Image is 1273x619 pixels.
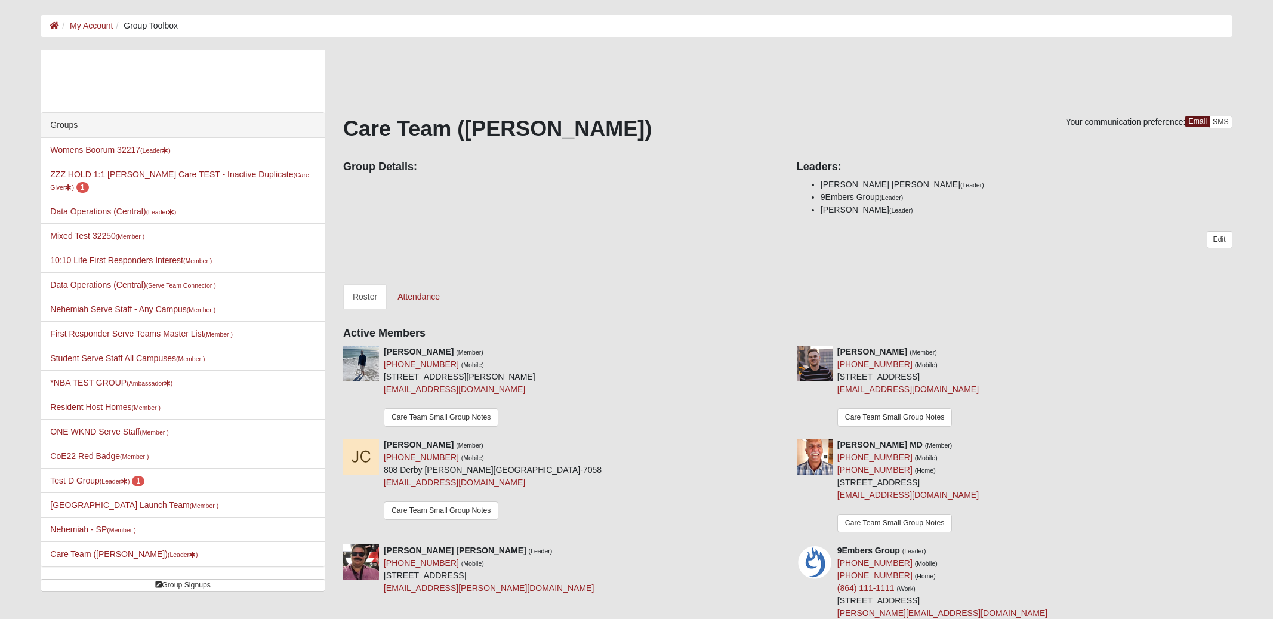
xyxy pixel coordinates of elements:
small: (Leader ) [146,208,177,215]
a: Student Serve Staff All Campuses(Member ) [50,353,205,363]
strong: 9Embers Group [837,546,900,555]
small: (Home) [915,467,936,474]
a: [PHONE_NUMBER] [384,558,459,568]
a: Test D Group(Leader) 1 [50,476,144,485]
a: My Account [70,21,113,30]
a: Care Team Small Group Notes [837,408,953,427]
a: First Responder Serve Teams Master List(Member ) [50,329,233,338]
small: (Leader) [529,547,553,555]
a: Womens Boorum 32217(Leader) [50,145,170,155]
small: (Leader) [960,181,984,189]
a: CoE22 Red Badge(Member ) [50,451,149,461]
small: (Mobile) [461,454,484,461]
h1: Care Team ([PERSON_NAME]) [343,116,1232,141]
a: [PHONE_NUMBER] [837,452,913,462]
a: [PHONE_NUMBER] [837,359,913,369]
small: (Member) [456,349,483,356]
a: Resident Host Homes(Member ) [50,402,161,412]
li: 9Embers Group [821,191,1232,204]
a: *NBA TEST GROUP(Ambassador) [50,378,172,387]
small: (Serve Team Connector ) [146,282,216,289]
small: (Work) [896,585,915,592]
li: [PERSON_NAME] [821,204,1232,216]
strong: [PERSON_NAME] MD [837,440,923,449]
small: (Mobile) [461,361,484,368]
a: [EMAIL_ADDRESS][DOMAIN_NAME] [384,478,525,487]
a: [EMAIL_ADDRESS][DOMAIN_NAME] [837,490,979,500]
small: (Leader) [902,547,926,555]
a: Care Team ([PERSON_NAME])(Leader) [50,549,198,559]
a: Care Team Small Group Notes [384,501,499,520]
strong: [PERSON_NAME] [PERSON_NAME] [384,546,526,555]
small: (Mobile) [915,454,938,461]
div: [STREET_ADDRESS] [837,439,979,535]
li: [PERSON_NAME] [PERSON_NAME] [821,178,1232,191]
small: (Member ) [176,355,205,362]
small: (Member) [456,442,483,449]
small: (Mobile) [915,361,938,368]
small: (Member ) [204,331,233,338]
small: (Member ) [116,233,144,240]
a: Data Operations (Central)(Leader) [50,207,176,216]
a: [EMAIL_ADDRESS][DOMAIN_NAME] [837,384,979,394]
small: (Member ) [132,404,161,411]
a: [EMAIL_ADDRESS][DOMAIN_NAME] [384,384,525,394]
small: (Member) [925,442,953,449]
small: (Member ) [183,257,212,264]
a: [GEOGRAPHIC_DATA] Launch Team(Member ) [50,500,218,510]
span: Your communication preference: [1065,117,1185,127]
a: Group Signups [41,579,325,592]
a: [PHONE_NUMBER] [837,558,913,568]
a: Nehemiah - SP(Member ) [50,525,135,534]
strong: [PERSON_NAME] [384,347,454,356]
span: number of pending members [132,476,144,486]
small: (Home) [915,572,936,580]
a: Attendance [388,284,449,309]
strong: [PERSON_NAME] [384,440,454,449]
small: (Member) [910,349,937,356]
a: Roster [343,284,387,309]
small: (Leader ) [100,478,130,485]
small: (Member ) [190,502,218,509]
a: SMS [1209,116,1232,128]
small: (Care Giver ) [50,171,309,191]
a: [PHONE_NUMBER] [837,571,913,580]
div: [STREET_ADDRESS] [384,544,594,595]
div: [STREET_ADDRESS][PERSON_NAME] [384,346,535,430]
a: [PHONE_NUMBER] [837,465,913,475]
li: Group Toolbox [113,20,178,32]
a: Care Team Small Group Notes [837,514,953,532]
h4: Leaders: [797,161,1232,174]
h4: Active Members [343,327,1232,340]
a: [EMAIL_ADDRESS][PERSON_NAME][DOMAIN_NAME] [384,583,594,593]
a: Nehemiah Serve Staff - Any Campus(Member ) [50,304,215,314]
small: (Leader) [889,207,913,214]
a: ZZZ HOLD 1:1 [PERSON_NAME] Care TEST - Inactive Duplicate(Care Giver) 1 [50,170,309,192]
small: (Mobile) [915,560,938,567]
a: Data Operations (Central)(Serve Team Connector ) [50,280,215,290]
small: (Member ) [107,526,135,534]
a: [PHONE_NUMBER] [384,359,459,369]
small: (Leader) [880,194,904,201]
a: (864) 111-1111 [837,583,895,593]
a: [PHONE_NUMBER] [384,452,459,462]
small: (Member ) [187,306,215,313]
small: (Member ) [140,429,168,436]
small: (Mobile) [461,560,484,567]
a: 10:10 Life First Responders Interest(Member ) [50,255,212,265]
span: number of pending members [76,182,89,193]
div: 808 Derby [PERSON_NAME][GEOGRAPHIC_DATA]-7058 [384,439,602,524]
h4: Group Details: [343,161,779,174]
small: (Ambassador ) [127,380,172,387]
a: Email [1185,116,1210,127]
a: Care Team Small Group Notes [384,408,499,427]
a: Edit [1207,231,1232,248]
small: (Leader ) [140,147,171,154]
div: [STREET_ADDRESS] [837,346,979,430]
a: Mixed Test 32250(Member ) [50,231,144,241]
a: [PERSON_NAME][EMAIL_ADDRESS][DOMAIN_NAME] [837,608,1047,618]
small: (Member ) [120,453,149,460]
a: ONE WKND Serve Staff(Member ) [50,427,168,436]
small: (Leader ) [168,551,198,558]
strong: [PERSON_NAME] [837,347,907,356]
